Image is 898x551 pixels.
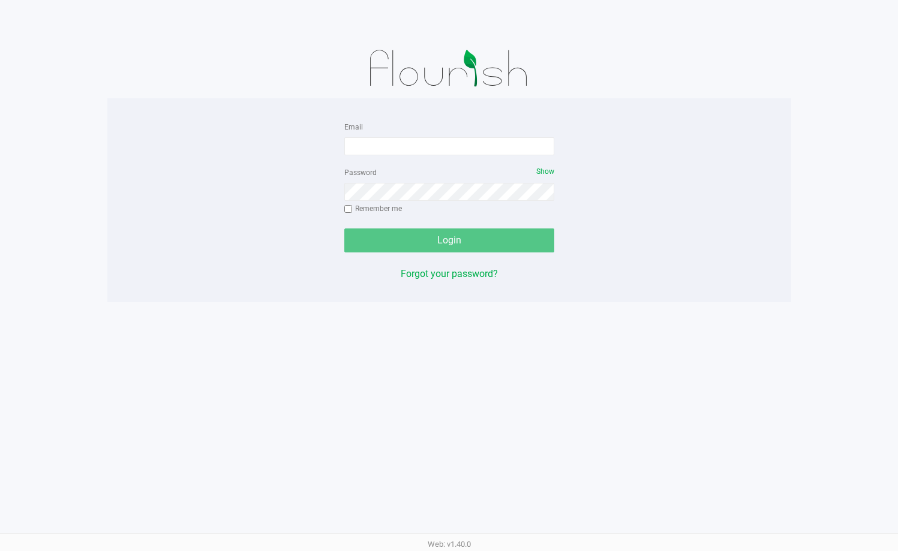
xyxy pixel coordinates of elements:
button: Forgot your password? [401,267,498,281]
label: Password [344,167,377,178]
label: Remember me [344,203,402,214]
span: Web: v1.40.0 [428,540,471,549]
span: Show [536,167,554,176]
label: Email [344,122,363,133]
input: Remember me [344,205,353,213]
